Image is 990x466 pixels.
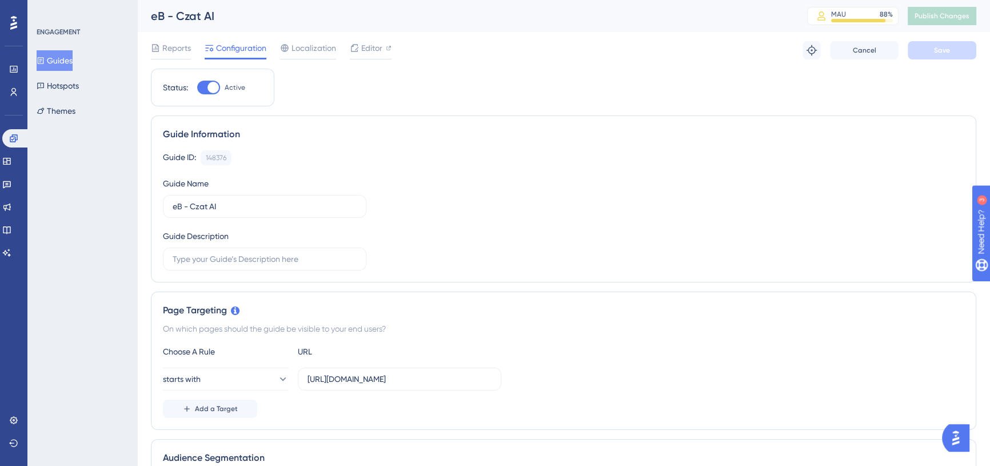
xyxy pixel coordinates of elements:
[162,41,191,55] span: Reports
[853,46,876,55] span: Cancel
[163,81,188,94] div: Status:
[163,368,289,391] button: starts with
[37,27,80,37] div: ENGAGEMENT
[206,153,226,162] div: 148376
[37,50,73,71] button: Guides
[908,7,976,25] button: Publish Changes
[163,400,257,418] button: Add a Target
[79,6,83,15] div: 3
[163,322,964,336] div: On which pages should the guide be visible to your end users?
[915,11,969,21] span: Publish Changes
[195,404,238,413] span: Add a Target
[163,451,964,465] div: Audience Segmentation
[173,200,357,213] input: Type your Guide’s Name here
[880,10,893,19] div: 88 %
[163,177,209,190] div: Guide Name
[942,421,976,455] iframe: UserGuiding AI Assistant Launcher
[27,3,71,17] span: Need Help?
[361,41,382,55] span: Editor
[298,345,424,359] div: URL
[173,253,357,265] input: Type your Guide’s Description here
[163,345,289,359] div: Choose A Rule
[934,46,950,55] span: Save
[308,373,492,385] input: yourwebsite.com/path
[163,304,964,317] div: Page Targeting
[292,41,336,55] span: Localization
[163,372,201,386] span: starts with
[908,41,976,59] button: Save
[163,229,229,243] div: Guide Description
[163,150,196,165] div: Guide ID:
[830,41,899,59] button: Cancel
[37,75,79,96] button: Hotspots
[163,128,964,141] div: Guide Information
[216,41,266,55] span: Configuration
[151,8,779,24] div: eB - Czat AI
[225,83,245,92] span: Active
[37,101,75,121] button: Themes
[831,10,846,19] div: MAU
